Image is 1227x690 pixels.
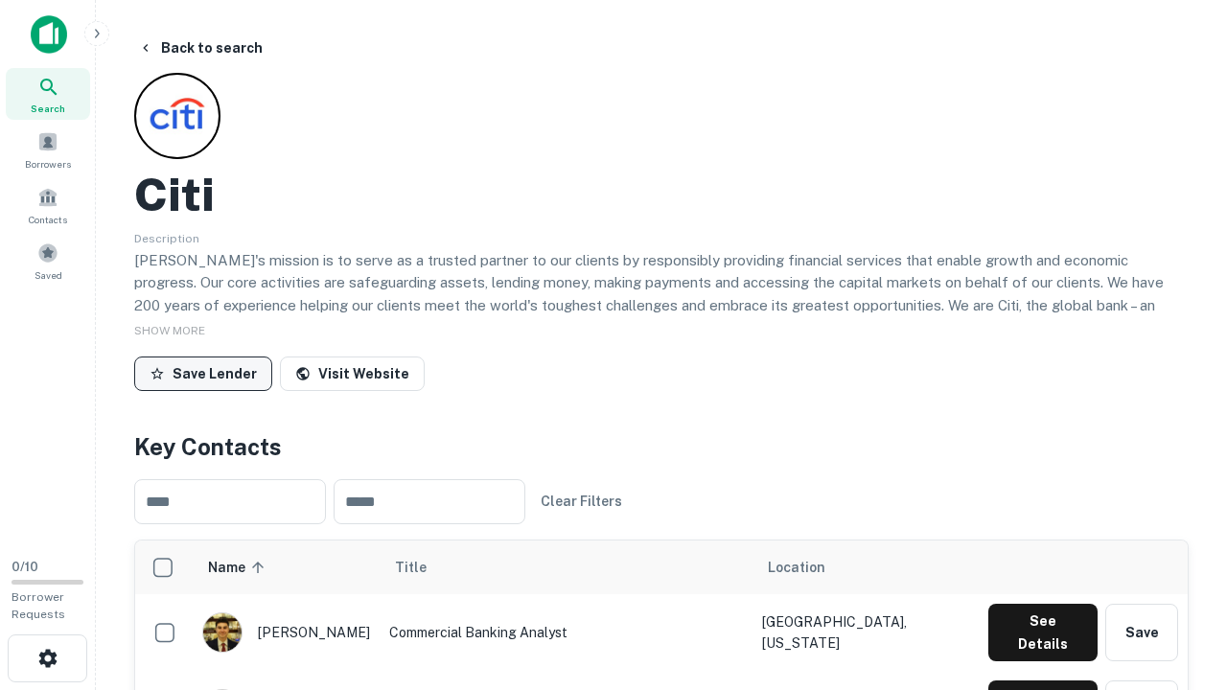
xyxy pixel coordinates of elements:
td: Commercial Banking Analyst [380,594,752,671]
span: Contacts [29,212,67,227]
iframe: Chat Widget [1131,537,1227,629]
a: Borrowers [6,124,90,175]
h2: Citi [134,167,215,222]
span: Saved [35,267,62,283]
img: capitalize-icon.png [31,15,67,54]
th: Location [752,540,979,594]
span: Description [134,232,199,245]
span: Search [31,101,65,116]
th: Title [380,540,752,594]
span: Location [768,556,825,579]
div: [PERSON_NAME] [202,612,370,653]
a: Search [6,68,90,120]
span: 0 / 10 [12,560,38,574]
a: Visit Website [280,356,425,391]
td: [GEOGRAPHIC_DATA], [US_STATE] [752,594,979,671]
button: Back to search [130,31,270,65]
p: [PERSON_NAME]'s mission is to serve as a trusted partner to our clients by responsibly providing ... [134,249,1189,362]
button: Clear Filters [533,484,630,518]
h4: Key Contacts [134,429,1189,464]
span: Borrower Requests [12,590,65,621]
a: Saved [6,235,90,287]
span: Title [395,556,451,579]
button: See Details [988,604,1098,661]
span: Name [208,556,270,579]
span: Borrowers [25,156,71,172]
a: Contacts [6,179,90,231]
span: SHOW MORE [134,324,205,337]
button: Save [1105,604,1178,661]
button: Save Lender [134,356,272,391]
th: Name [193,540,380,594]
img: 1753279374948 [203,613,242,652]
